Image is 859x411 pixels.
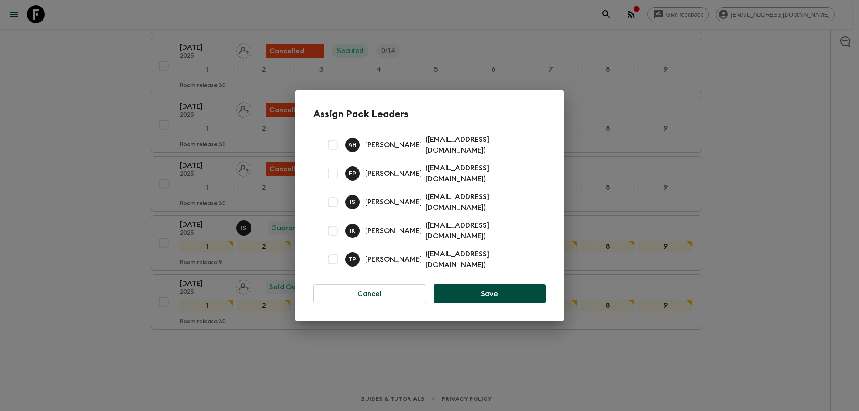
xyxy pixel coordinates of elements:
p: [PERSON_NAME] [365,168,422,179]
p: [PERSON_NAME] [365,254,422,265]
h2: Assign Pack Leaders [313,108,546,120]
p: [PERSON_NAME] [365,197,422,208]
p: ( [EMAIL_ADDRESS][DOMAIN_NAME] ) [425,220,535,242]
p: T P [349,256,357,263]
p: ( [EMAIL_ADDRESS][DOMAIN_NAME] ) [425,163,535,184]
p: ( [EMAIL_ADDRESS][DOMAIN_NAME] ) [425,191,535,213]
p: I S [350,199,356,206]
p: [PERSON_NAME] [365,225,422,236]
p: A H [349,141,357,148]
p: F P [349,170,357,177]
p: ( [EMAIL_ADDRESS][DOMAIN_NAME] ) [425,249,535,270]
p: ( [EMAIL_ADDRESS][DOMAIN_NAME] ) [425,134,535,156]
p: [PERSON_NAME] [365,140,422,150]
button: Save [434,284,546,303]
p: I K [349,227,355,234]
button: Cancel [313,284,426,303]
